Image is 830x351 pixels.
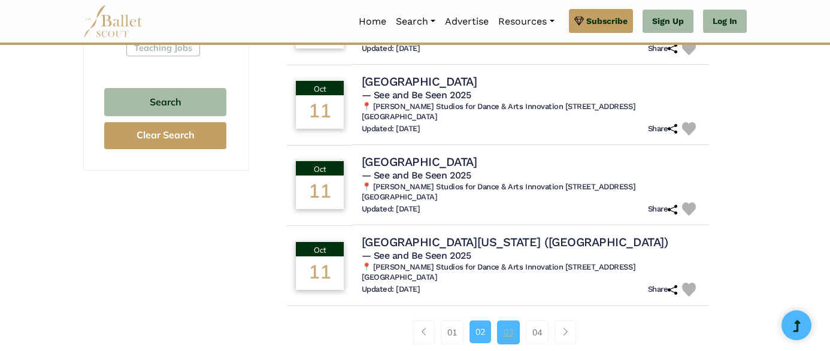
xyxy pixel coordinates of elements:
[296,161,344,175] div: Oct
[469,320,491,343] a: 02
[648,124,678,134] h6: Share
[362,250,471,261] span: — See and Be Seen 2025
[441,320,464,344] a: 01
[296,95,344,129] div: 11
[574,14,584,28] img: gem.svg
[703,10,747,34] a: Log In
[440,9,493,34] a: Advertise
[362,262,701,283] h6: 📍 [PERSON_NAME] Studios for Dance & Arts Innovation [STREET_ADDRESS] [GEOGRAPHIC_DATA]
[296,81,344,95] div: Oct
[362,74,477,89] h4: [GEOGRAPHIC_DATA]
[104,88,226,116] button: Search
[362,234,668,250] h4: [GEOGRAPHIC_DATA][US_STATE] ([GEOGRAPHIC_DATA])
[362,44,420,54] h6: Updated: [DATE]
[648,285,678,295] h6: Share
[296,242,344,256] div: Oct
[648,204,678,214] h6: Share
[296,256,344,290] div: 11
[104,122,226,149] button: Clear Search
[362,154,477,170] h4: [GEOGRAPHIC_DATA]
[643,10,693,34] a: Sign Up
[362,204,420,214] h6: Updated: [DATE]
[569,9,633,33] a: Subscribe
[493,9,559,34] a: Resources
[354,9,391,34] a: Home
[362,285,420,295] h6: Updated: [DATE]
[362,89,471,101] span: — See and Be Seen 2025
[413,320,583,344] nav: Page navigation example
[362,124,420,134] h6: Updated: [DATE]
[362,102,701,122] h6: 📍 [PERSON_NAME] Studios for Dance & Arts Innovation [STREET_ADDRESS] [GEOGRAPHIC_DATA]
[362,170,471,181] span: — See and Be Seen 2025
[296,175,344,209] div: 11
[391,9,440,34] a: Search
[526,320,549,344] a: 04
[586,14,628,28] span: Subscribe
[497,320,520,344] a: 03
[362,182,701,202] h6: 📍 [PERSON_NAME] Studios for Dance & Arts Innovation [STREET_ADDRESS] [GEOGRAPHIC_DATA]
[648,44,678,54] h6: Share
